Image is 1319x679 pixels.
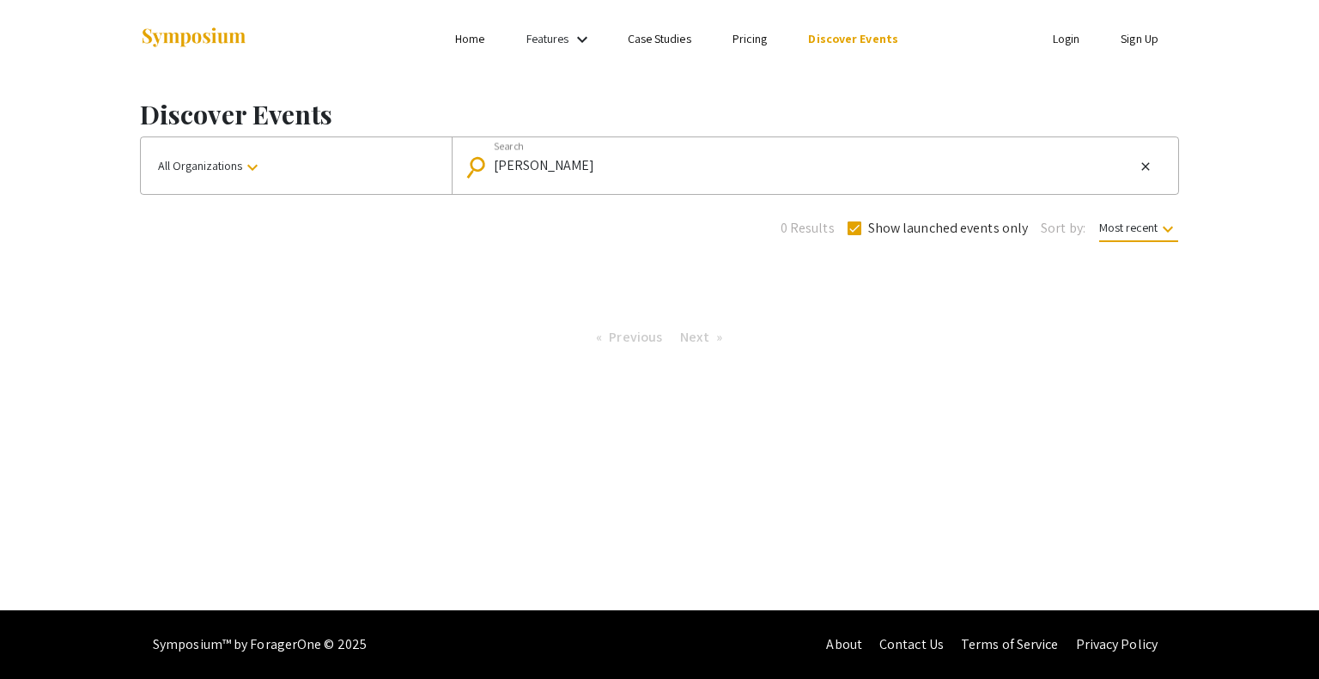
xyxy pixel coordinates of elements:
[526,31,569,46] a: Features
[1139,159,1152,174] mat-icon: close
[140,27,247,50] img: Symposium by ForagerOne
[158,158,263,173] span: All Organizations
[494,158,1134,173] input: Looking for something specific?
[1158,219,1178,239] mat-icon: keyboard_arrow_down
[808,31,898,46] a: Discover Events
[732,31,768,46] a: Pricing
[1085,212,1192,243] button: Most recent
[826,635,862,653] a: About
[153,610,367,679] div: Symposium™ by ForagerOne © 2025
[1041,218,1085,239] span: Sort by:
[455,31,484,46] a: Home
[141,137,452,194] button: All Organizations
[468,152,493,182] mat-icon: Search
[680,328,708,346] span: Next
[1053,31,1080,46] a: Login
[242,157,263,178] mat-icon: keyboard_arrow_down
[1099,220,1178,242] span: Most recent
[587,324,731,350] ul: Pagination
[628,31,691,46] a: Case Studies
[1121,31,1158,46] a: Sign Up
[572,29,593,50] mat-icon: Expand Features list
[609,328,662,346] span: Previous
[1076,635,1158,653] a: Privacy Policy
[781,218,835,239] span: 0 Results
[868,218,1029,239] span: Show launched events only
[961,635,1059,653] a: Terms of Service
[140,99,1179,130] h1: Discover Events
[879,635,944,653] a: Contact Us
[1135,156,1156,177] button: Clear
